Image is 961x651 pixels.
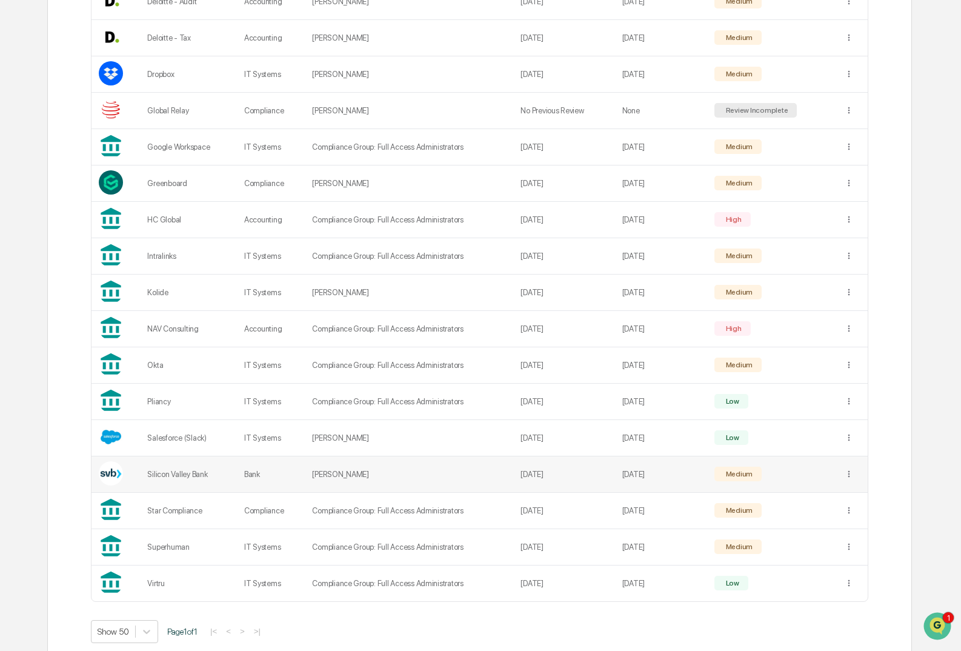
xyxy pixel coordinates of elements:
td: [DATE] [615,202,707,238]
div: Virtru [147,579,230,588]
td: [PERSON_NAME] [305,275,513,311]
div: Medium [723,288,753,296]
div: Review Incomplete [723,106,788,115]
td: [PERSON_NAME] [305,420,513,456]
div: Silicon Valley Bank [147,470,230,479]
td: [DATE] [615,420,707,456]
td: Accounting [237,202,305,238]
div: Medium [723,179,753,187]
td: [DATE] [513,493,614,529]
td: [DATE] [513,20,614,56]
td: Compliance [237,493,305,529]
div: Google Workspace [147,142,230,152]
button: |< [207,626,221,636]
td: [DATE] [513,165,614,202]
td: [PERSON_NAME] [305,20,513,56]
span: Data Lookup [24,271,76,283]
div: Low [723,579,739,587]
td: [DATE] [513,529,614,566]
td: [DATE] [615,566,707,601]
a: 🖐️Preclearance [7,243,83,265]
div: Superhuman [147,542,230,552]
td: IT Systems [237,347,305,384]
td: [DATE] [615,20,707,56]
td: Compliance Group: Full Access Administrators [305,202,513,238]
td: [DATE] [615,529,707,566]
img: Vendor Logo [99,98,123,122]
div: Salesforce (Slack) [147,433,230,442]
td: [DATE] [513,384,614,420]
span: [PERSON_NAME] [38,165,98,175]
td: Compliance [237,165,305,202]
div: Star Compliance [147,506,230,515]
div: Medium [723,542,753,551]
div: Medium [723,142,753,151]
button: >| [250,626,264,636]
td: Compliance Group: Full Access Administrators [305,529,513,566]
div: HC Global [147,215,230,224]
td: IT Systems [237,238,305,275]
td: IT Systems [237,420,305,456]
div: Medium [723,70,753,78]
td: Compliance Group: Full Access Administrators [305,493,513,529]
td: None [615,93,707,129]
div: Medium [723,361,753,369]
td: [PERSON_NAME] [305,56,513,93]
div: Start new chat [55,93,199,105]
span: [PERSON_NAME] [38,198,98,207]
span: • [101,165,105,175]
td: Compliance Group: Full Access Administrators [305,311,513,347]
p: How can we help? [12,25,221,45]
td: [DATE] [615,275,707,311]
td: [DATE] [615,493,707,529]
td: Accounting [237,311,305,347]
span: Attestations [100,248,150,260]
a: Powered byPylon [85,300,147,310]
td: Bank [237,456,305,493]
td: [DATE] [615,165,707,202]
td: Accounting [237,20,305,56]
td: [DATE] [513,202,614,238]
iframe: Open customer support [922,611,955,644]
button: > [236,626,248,636]
td: [DATE] [615,129,707,165]
td: IT Systems [237,384,305,420]
span: Pylon [121,301,147,310]
td: No Previous Review [513,93,614,129]
td: [DATE] [513,238,614,275]
div: 🗄️ [88,249,98,259]
button: See all [188,132,221,147]
div: High [723,215,742,224]
div: Medium [723,470,753,478]
td: IT Systems [237,529,305,566]
td: [DATE] [513,566,614,601]
img: Jack Rasmussen [12,186,32,205]
td: [DATE] [513,311,614,347]
a: 🗄️Attestations [83,243,155,265]
td: Compliance Group: Full Access Administrators [305,347,513,384]
button: < [222,626,234,636]
td: Compliance Group: Full Access Administrators [305,129,513,165]
td: IT Systems [237,566,305,601]
td: [DATE] [615,347,707,384]
div: 🔎 [12,272,22,282]
div: Kolide [147,288,230,297]
div: Past conversations [12,135,81,144]
div: We're available if you need us! [55,105,167,115]
div: 🖐️ [12,249,22,259]
div: NAV Consulting [147,324,230,333]
div: Medium [723,252,753,260]
div: Medium [723,33,753,42]
td: Compliance Group: Full Access Administrators [305,566,513,601]
td: IT Systems [237,275,305,311]
span: Preclearance [24,248,78,260]
span: [DATE] [107,165,132,175]
div: Low [723,433,739,442]
td: Compliance [237,93,305,129]
div: Global Relay [147,106,230,115]
td: [DATE] [513,456,614,493]
span: [DATE] [107,198,132,207]
a: 🔎Data Lookup [7,266,81,288]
